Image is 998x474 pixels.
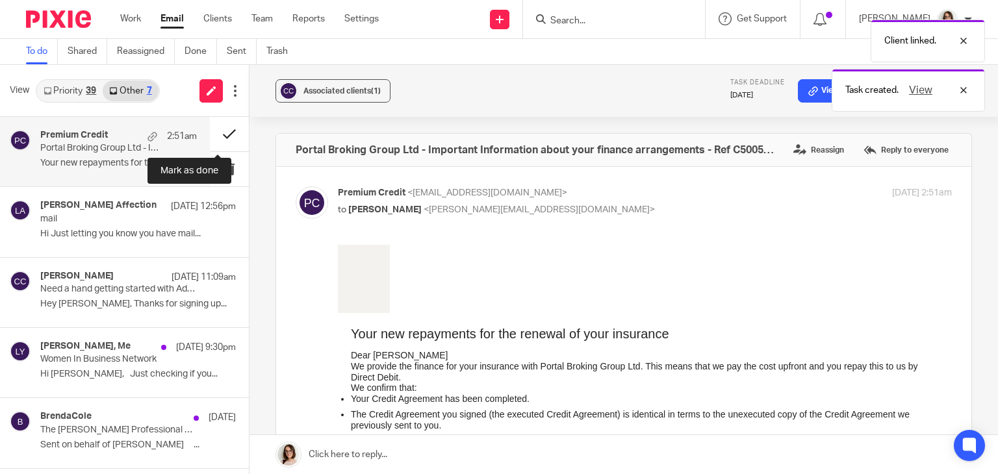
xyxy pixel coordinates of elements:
p: Dear [PERSON_NAME] [13,105,601,116]
td: [DATE] [13,360,107,378]
a: Team [251,12,273,25]
img: svg%3E [296,186,328,219]
li: The Credit Agreement you signed (the executed Credit Agreement) is identical in terms to the unex... [13,164,601,186]
span: View [10,84,29,97]
td: 188.29 [193,360,281,378]
img: svg%3E [10,130,31,151]
img: svg%3E [10,200,31,221]
li: A transaction fee of 106.11 (transaction percentage: 6.95%) - this is subject to a minimum transa... [13,242,601,253]
span: Associated clients [303,87,381,95]
span: Premium Credit [338,188,405,197]
p: The [PERSON_NAME] Professional Decorating Ltd & [PERSON_NAME] [40,425,197,436]
td: [DATE] [107,360,193,378]
label: Reassign [790,140,847,160]
p: This includes: [13,216,601,227]
td: [DATE] [13,378,107,396]
p: [DATE] [209,411,236,424]
button: Associated clients(1) [275,79,390,103]
td: 163.29 [193,451,281,469]
h4: [PERSON_NAME], Me [40,341,131,352]
p: Task created. [845,84,899,97]
td: [DATE] [13,396,107,414]
li: Your Credit Agreement has been completed. [13,149,601,160]
p: Hi [PERSON_NAME], Just checking if you... [40,369,236,380]
p: Hi Just letting you know you have mail... [40,229,236,240]
a: Reports [292,12,325,25]
p: Your new repayments for the renewal of your... [40,158,197,169]
a: Clients [203,12,232,25]
h4: Portal Broking Group Ltd - Important Information about your finance arrangements - Ref C500564ZR1 [296,143,777,156]
h4: Premium Credit [40,130,108,141]
p: We provide the finance for your insurance with Portal Broking Group Ltd. This means that we pay t... [13,116,601,138]
a: To do [26,39,58,64]
img: Caroline%20-%20HS%20-%20LI.png [937,9,958,30]
div: 39 [86,86,96,95]
img: svg%3E [10,271,31,292]
a: Done [185,39,217,64]
label: Reply to everyone [860,140,952,160]
p: Client linked. [884,34,936,47]
p: After that we will collect your repayments of 163.29 by Direct Debit monthly, please see table be... [13,308,601,319]
span: (1) [371,87,381,95]
p: Women In Business Network [40,354,197,365]
a: Email [160,12,184,25]
span: <[EMAIL_ADDRESS][DOMAIN_NAME]> [407,188,567,197]
td: Collection due date [107,342,193,360]
p: 2:51am [167,130,197,143]
p: Need a hand getting started with Adfin? [40,284,197,295]
td: [DATE] [13,414,107,432]
h4: BrendaCole [40,411,92,422]
p: Your new repayments for the renewal of your insurance [13,81,601,97]
p: [DATE] 11:09am [172,271,236,284]
td: 163.29 [193,433,281,451]
p: [DATE] 12:56pm [171,200,236,213]
span: [PERSON_NAME] [348,205,422,214]
p: Your repayments [13,273,601,287]
td: Repayment amount [193,342,281,360]
h4: [PERSON_NAME] Affection [40,200,157,211]
a: Other7 [103,81,158,101]
img: svg%3E [10,411,31,432]
td: 163.29 [193,378,281,396]
p: [DATE] 9:30pm [176,341,236,354]
li: A transaction amount of 1,526.86 [13,227,601,238]
a: Work [120,12,141,25]
span: to [338,205,346,214]
td: 163.29 [193,396,281,414]
p: Sent on behalf of [PERSON_NAME] ... [40,440,236,451]
span: <[PERSON_NAME][EMAIL_ADDRESS][DOMAIN_NAME]> [424,205,655,214]
td: Repayment due date [13,342,107,360]
p: We confirm that: [13,138,601,149]
p: We will collect 10 repayments by Direct Debit. Your first Direct Debit payment of 188.29 (which i... [13,287,601,309]
li: A facility fee of 25.00 (this will be collected in full with your first Direct Debit repayment) [13,257,601,268]
p: How much you're borrowing [13,191,601,205]
div: 7 [147,86,152,95]
p: Our Service User name is Premium Credit Ltd. This will appear on your bank statement as the colle... [13,319,601,342]
a: Shared [68,39,107,64]
button: View [905,82,936,98]
h4: [PERSON_NAME] [40,271,114,282]
a: Sent [227,39,257,64]
a: Reassigned [117,39,175,64]
p: Hey [PERSON_NAME], Thanks for signing up... [40,299,236,310]
p: Portal Broking Group Ltd - Important Information about your finance arrangements - Ref C500564ZR1 [40,143,166,154]
img: svg%3E [279,81,298,101]
img: svg%3E [10,341,31,362]
td: [DATE] [13,433,107,451]
a: Settings [344,12,379,25]
td: 163.29 [193,414,281,432]
p: mail [40,214,197,225]
img: Pixie [26,10,91,28]
a: Priority39 [37,81,103,101]
p: The renewal amount is 1,657.97. [13,205,601,216]
p: [DATE] 2:51am [892,186,952,200]
a: Trash [266,39,298,64]
td: [DATE] [13,451,107,469]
